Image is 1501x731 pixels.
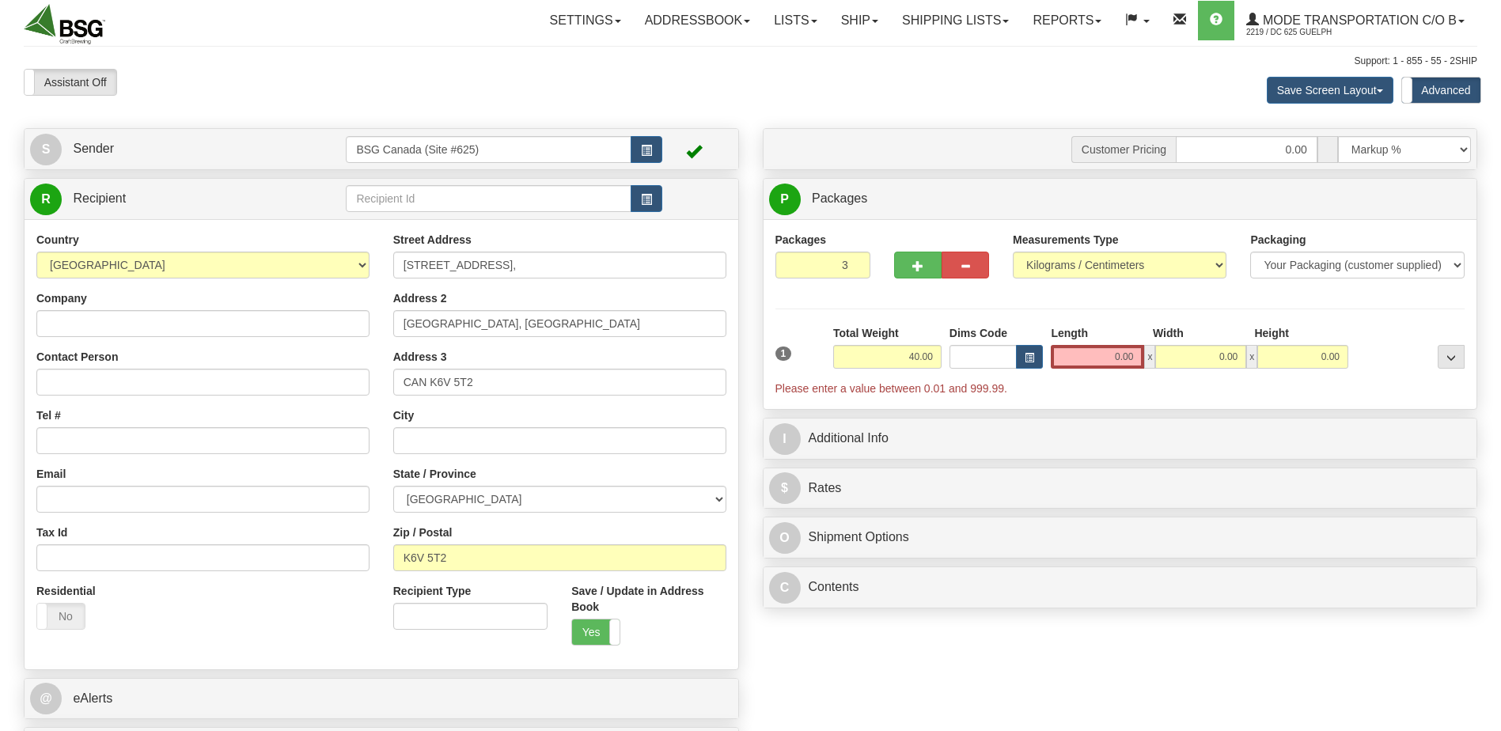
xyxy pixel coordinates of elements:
[393,583,472,599] label: Recipient Type
[393,349,447,365] label: Address 3
[1438,345,1465,369] div: ...
[36,407,61,423] label: Tel #
[1071,136,1176,163] span: Customer Pricing
[890,1,1021,40] a: Shipping lists
[1259,13,1457,27] span: Mode Transportation c/o B
[30,184,62,215] span: R
[1246,25,1365,40] span: 2219 / DC 625 Guelph
[393,466,476,482] label: State / Province
[30,134,62,165] span: S
[829,1,890,40] a: Ship
[36,466,66,482] label: Email
[1153,325,1184,341] label: Width
[633,1,763,40] a: Addressbook
[775,382,1007,395] span: Please enter a value between 0.01 and 999.99.
[769,423,801,455] span: I
[769,572,801,604] span: C
[769,472,801,504] span: $
[1465,285,1499,446] iframe: chat widget
[775,347,792,361] span: 1
[769,184,801,215] span: P
[36,583,96,599] label: Residential
[769,522,801,554] span: O
[37,604,85,629] label: No
[1144,345,1155,369] span: x
[30,133,346,165] a: S Sender
[1267,77,1393,104] button: Save Screen Layout
[1021,1,1113,40] a: Reports
[36,525,67,540] label: Tax Id
[73,191,126,205] span: Recipient
[769,472,1472,505] a: $Rates
[346,185,631,212] input: Recipient Id
[393,232,472,248] label: Street Address
[1402,78,1480,103] label: Advanced
[1246,345,1257,369] span: x
[949,325,1007,341] label: Dims Code
[73,142,114,155] span: Sender
[769,422,1472,455] a: IAdditional Info
[538,1,633,40] a: Settings
[762,1,828,40] a: Lists
[833,325,899,341] label: Total Weight
[1254,325,1289,341] label: Height
[1013,232,1119,248] label: Measurements Type
[24,4,105,44] img: logo2219.jpg
[393,407,414,423] label: City
[36,290,87,306] label: Company
[393,252,726,278] input: Enter a location
[346,136,631,163] input: Sender Id
[769,183,1472,215] a: P Packages
[1234,1,1476,40] a: Mode Transportation c/o B 2219 / DC 625 Guelph
[572,619,620,645] label: Yes
[1250,232,1306,248] label: Packaging
[769,521,1472,554] a: OShipment Options
[769,571,1472,604] a: CContents
[30,683,62,714] span: @
[25,70,116,95] label: Assistant Off
[1051,325,1088,341] label: Length
[393,525,453,540] label: Zip / Postal
[393,290,447,306] label: Address 2
[36,232,79,248] label: Country
[30,183,311,215] a: R Recipient
[571,583,726,615] label: Save / Update in Address Book
[24,55,1477,68] div: Support: 1 - 855 - 55 - 2SHIP
[73,691,112,705] span: eAlerts
[775,232,827,248] label: Packages
[30,683,733,715] a: @ eAlerts
[812,191,867,205] span: Packages
[36,349,118,365] label: Contact Person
